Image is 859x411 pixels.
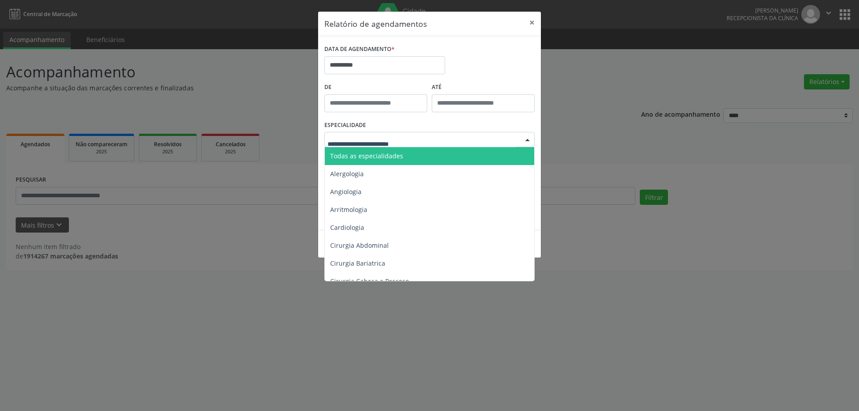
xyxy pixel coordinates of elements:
h5: Relatório de agendamentos [324,18,427,30]
span: Arritmologia [330,205,367,214]
span: Cirurgia Abdominal [330,241,389,250]
button: Close [523,12,541,34]
label: ATÉ [432,81,535,94]
span: Cirurgia Bariatrica [330,259,385,267]
span: Todas as especialidades [330,152,403,160]
span: Cardiologia [330,223,364,232]
label: De [324,81,427,94]
label: ESPECIALIDADE [324,119,366,132]
span: Alergologia [330,169,364,178]
label: DATA DE AGENDAMENTO [324,42,395,56]
span: Angiologia [330,187,361,196]
span: Cirurgia Cabeça e Pescoço [330,277,409,285]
